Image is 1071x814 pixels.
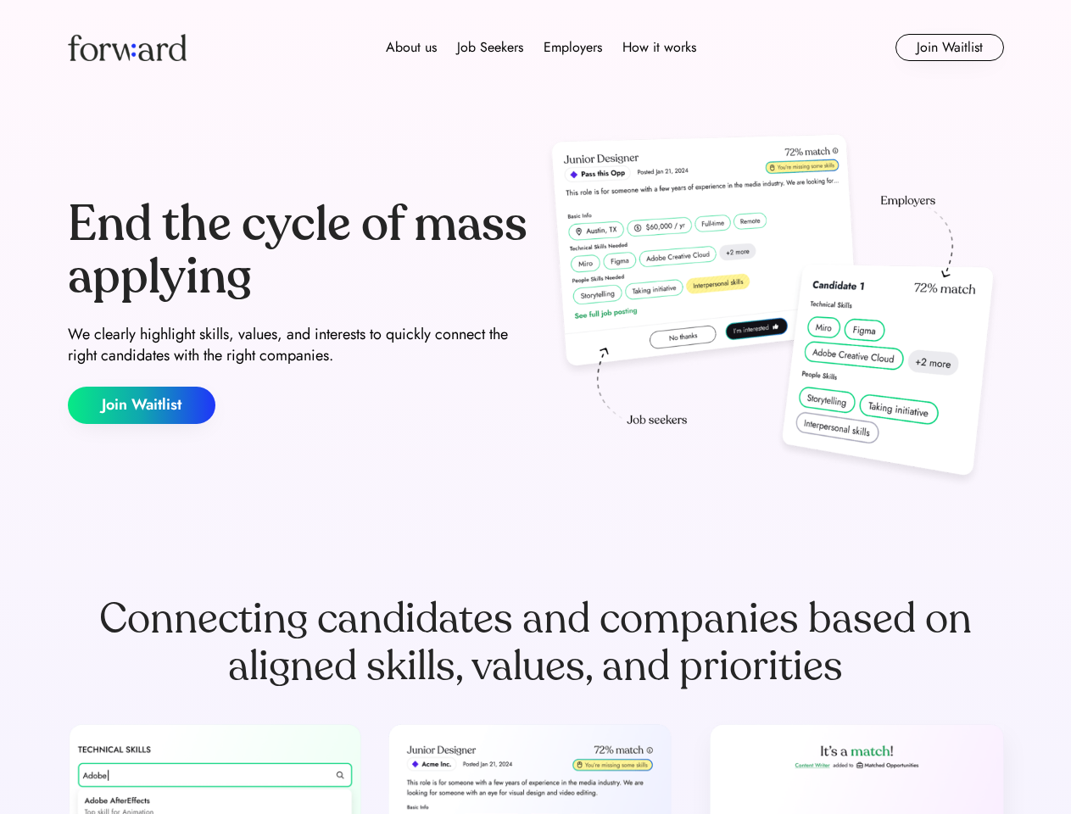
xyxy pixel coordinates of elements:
img: Forward logo [68,34,187,61]
div: End the cycle of mass applying [68,198,529,303]
div: How it works [622,37,696,58]
div: Employers [544,37,602,58]
div: Job Seekers [457,37,523,58]
div: Connecting candidates and companies based on aligned skills, values, and priorities [68,595,1004,690]
img: hero-image.png [543,129,1004,493]
button: Join Waitlist [895,34,1004,61]
div: About us [386,37,437,58]
div: We clearly highlight skills, values, and interests to quickly connect the right candidates with t... [68,324,529,366]
button: Join Waitlist [68,387,215,424]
